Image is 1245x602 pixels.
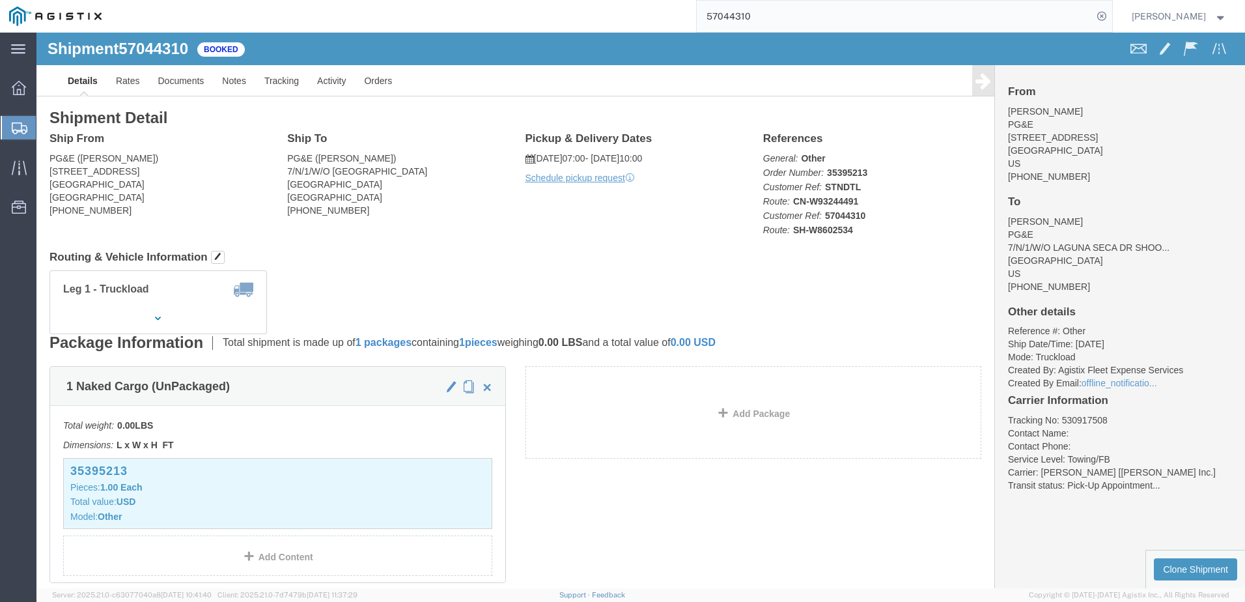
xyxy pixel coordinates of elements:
span: [DATE] 10:41:40 [161,591,212,599]
a: Feedback [592,591,625,599]
img: logo [9,7,102,26]
iframe: FS Legacy Container [36,33,1245,588]
span: Deni Smith [1132,9,1206,23]
span: Client: 2025.21.0-7d7479b [217,591,357,599]
a: Support [559,591,592,599]
button: [PERSON_NAME] [1131,8,1227,24]
span: [DATE] 11:37:29 [307,591,357,599]
span: Server: 2025.21.0-c63077040a8 [52,591,212,599]
span: Copyright © [DATE]-[DATE] Agistix Inc., All Rights Reserved [1029,590,1229,601]
input: Search for shipment number, reference number [697,1,1093,32]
